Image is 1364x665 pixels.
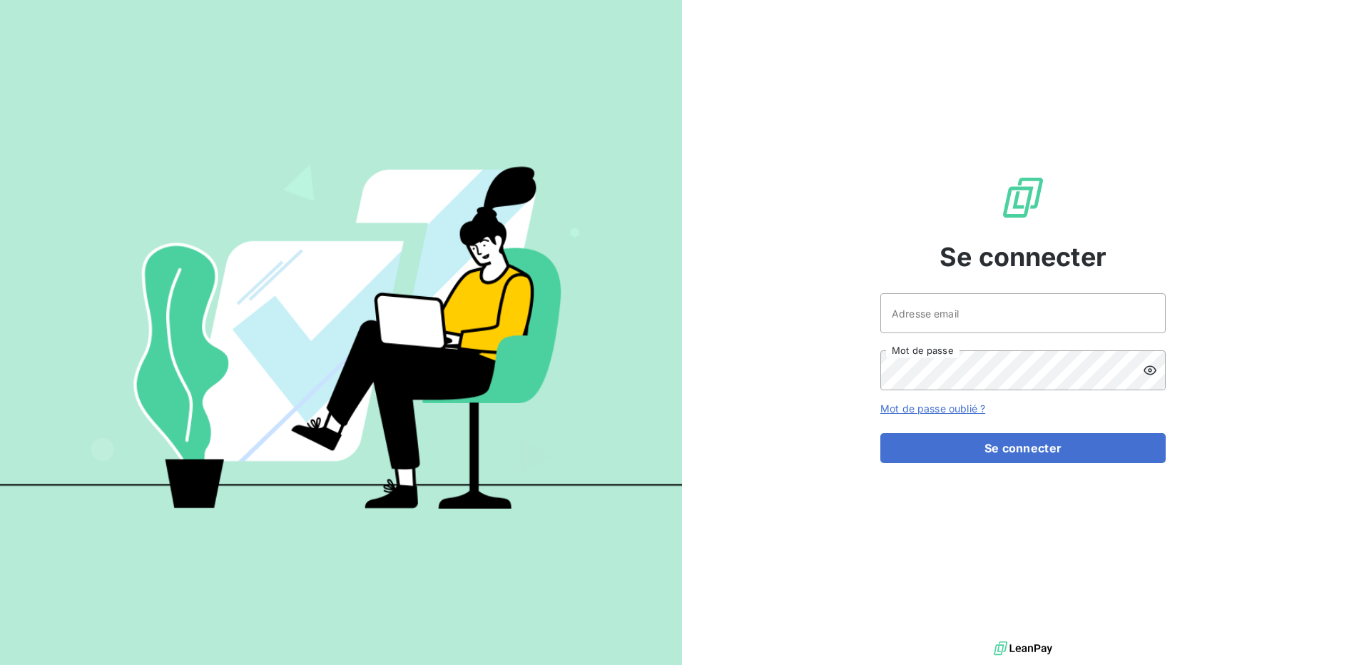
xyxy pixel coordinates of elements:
[880,402,985,415] a: Mot de passe oublié ?
[880,433,1166,463] button: Se connecter
[994,638,1052,659] img: logo
[1000,175,1046,220] img: Logo LeanPay
[940,238,1106,276] span: Se connecter
[880,293,1166,333] input: placeholder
